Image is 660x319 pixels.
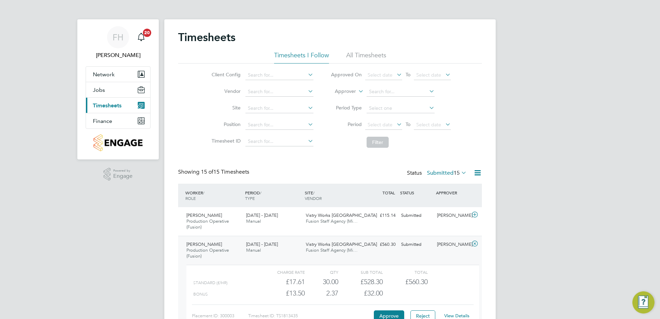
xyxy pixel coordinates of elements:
[245,120,313,130] input: Search for...
[367,104,435,113] input: Select one
[186,218,229,230] span: Production Operative (Fusion)
[338,276,383,288] div: £528.30
[77,19,159,159] nav: Main navigation
[93,87,105,93] span: Jobs
[368,72,392,78] span: Select date
[303,186,363,204] div: SITE
[338,268,383,276] div: Sub Total
[210,88,241,94] label: Vendor
[93,71,115,78] span: Network
[203,190,204,195] span: /
[134,26,148,48] a: 20
[362,239,398,250] div: £560.30
[86,134,151,151] a: Go to home page
[86,113,150,128] button: Finance
[201,168,213,175] span: 15 of
[104,168,133,181] a: Powered byEngage
[93,102,122,109] span: Timesheets
[184,186,243,204] div: WORKER
[306,247,358,253] span: Fusion Staff Agency (Mi…
[398,210,434,221] div: Submitted
[382,190,395,195] span: TOTAL
[245,104,313,113] input: Search for...
[178,168,251,176] div: Showing
[113,173,133,179] span: Engage
[113,168,133,174] span: Powered by
[185,195,196,201] span: ROLE
[93,118,112,124] span: Finance
[86,51,151,59] span: Fidel Hill
[325,88,356,95] label: Approver
[434,186,470,199] div: APPROVER
[416,122,441,128] span: Select date
[427,170,467,176] label: Submitted
[454,170,460,176] span: 15
[444,313,469,319] a: View Details
[245,137,313,146] input: Search for...
[434,210,470,221] div: [PERSON_NAME]
[404,120,412,129] span: To
[260,190,261,195] span: /
[306,241,377,247] span: Vistry Works [GEOGRAPHIC_DATA]
[260,268,305,276] div: Charge rate
[398,239,434,250] div: Submitted
[243,186,303,204] div: PERIOD
[193,292,208,297] span: BONUS
[246,218,261,224] span: Manual
[86,82,150,97] button: Jobs
[434,239,470,250] div: [PERSON_NAME]
[274,51,329,64] li: Timesheets I Follow
[143,29,151,37] span: 20
[405,278,428,286] span: £560.30
[186,241,222,247] span: [PERSON_NAME]
[210,105,241,111] label: Site
[331,105,362,111] label: Period Type
[246,247,261,253] span: Manual
[210,121,241,127] label: Position
[210,71,241,78] label: Client Config
[246,241,278,247] span: [DATE] - [DATE]
[186,247,229,259] span: Production Operative (Fusion)
[260,288,305,299] div: £13.50
[362,210,398,221] div: £115.14
[260,276,305,288] div: £17.61
[368,122,392,128] span: Select date
[306,218,358,224] span: Fusion Staff Agency (Mi…
[245,87,313,97] input: Search for...
[86,26,151,59] a: FH[PERSON_NAME]
[113,33,124,42] span: FH
[94,134,142,151] img: countryside-properties-logo-retina.png
[313,190,314,195] span: /
[210,138,241,144] label: Timesheet ID
[305,195,322,201] span: VENDOR
[407,168,468,178] div: Status
[305,268,338,276] div: QTY
[86,98,150,113] button: Timesheets
[178,30,235,44] h2: Timesheets
[331,71,362,78] label: Approved On
[367,137,389,148] button: Filter
[86,67,150,82] button: Network
[245,70,313,80] input: Search for...
[186,212,222,218] span: [PERSON_NAME]
[398,186,434,199] div: STATUS
[305,288,338,299] div: 2.37
[404,70,412,79] span: To
[331,121,362,127] label: Period
[246,212,278,218] span: [DATE] - [DATE]
[338,288,383,299] div: £32.00
[632,291,654,313] button: Engage Resource Center
[416,72,441,78] span: Select date
[201,168,249,175] span: 15 Timesheets
[306,212,377,218] span: Vistry Works [GEOGRAPHIC_DATA]
[367,87,435,97] input: Search for...
[245,195,255,201] span: TYPE
[305,276,338,288] div: 30.00
[193,280,227,285] span: Standard (£/HR)
[346,51,386,64] li: All Timesheets
[383,268,427,276] div: Total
